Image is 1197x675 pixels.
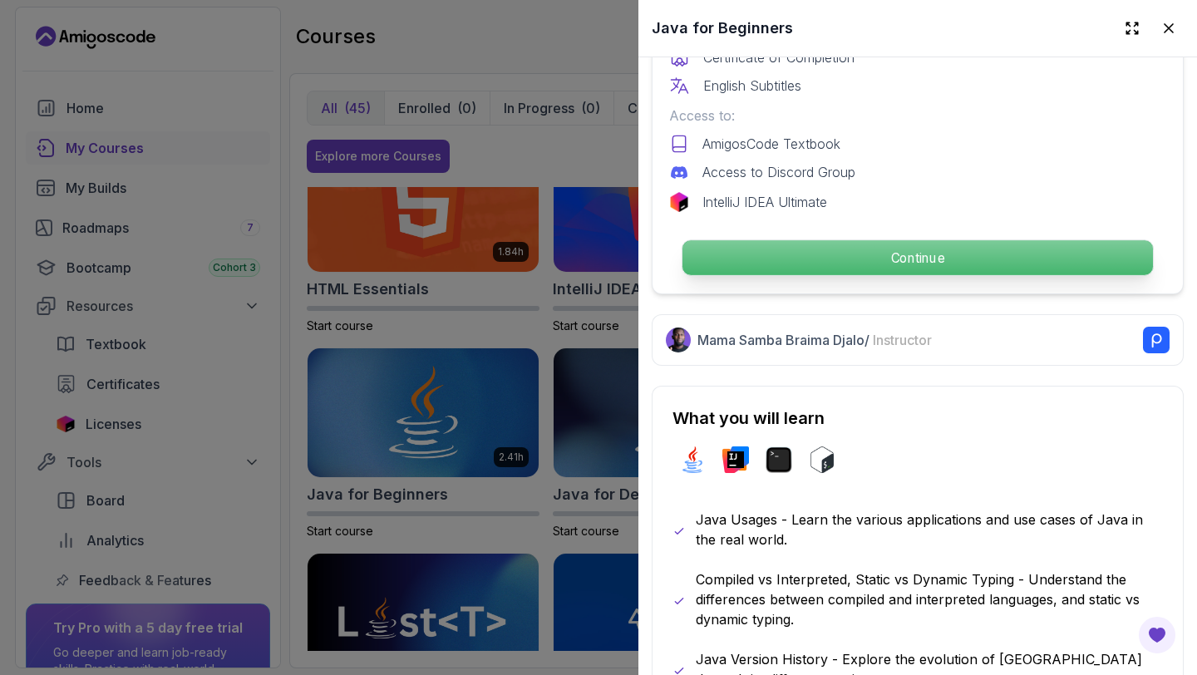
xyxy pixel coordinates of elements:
p: Certificate of Completion [703,47,855,67]
h2: What you will learn [672,406,1163,430]
img: Nelson Djalo [666,328,691,352]
img: bash logo [809,446,835,473]
button: Continue [682,239,1154,276]
p: Continue [682,240,1153,275]
span: Instructor [873,332,932,348]
h2: Java for Beginners [652,17,793,40]
p: Compiled vs Interpreted, Static vs Dynamic Typing - Understand the differences between compiled a... [696,569,1163,629]
button: Expand drawer [1117,13,1147,43]
p: Access to: [669,106,1166,126]
p: AmigosCode Textbook [702,134,840,154]
p: Mama Samba Braima Djalo / [697,330,932,350]
p: Java Usages - Learn the various applications and use cases of Java in the real world. [696,510,1163,549]
button: Open Feedback Button [1137,615,1177,655]
img: jetbrains logo [669,192,689,212]
img: intellij logo [722,446,749,473]
img: java logo [679,446,706,473]
p: IntelliJ IDEA Ultimate [702,192,827,212]
p: Access to Discord Group [702,162,855,182]
img: terminal logo [766,446,792,473]
p: English Subtitles [703,76,801,96]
